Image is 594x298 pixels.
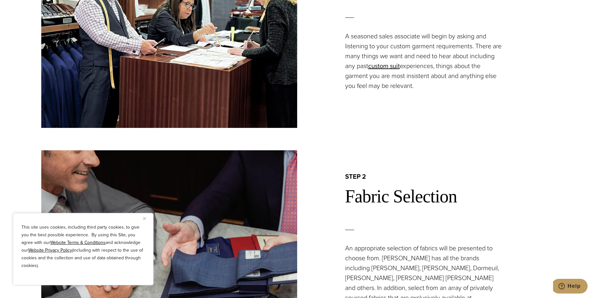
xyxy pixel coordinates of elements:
[345,185,553,207] h2: Fabric Selection
[553,279,588,295] iframe: Opens a widget where you can chat to one of our agents
[368,61,400,71] a: custom suit
[345,172,553,181] h2: step 2
[21,224,145,270] p: This site uses cookies, including third party cookies, to give you the best possible experience. ...
[50,239,106,246] a: Website Terms & Conditions
[143,217,146,220] img: Close
[143,215,151,222] button: Close
[345,31,504,91] p: A seasoned sales associate will begin by asking and listening to your custom garment requirements...
[28,247,72,254] a: Website Privacy Policy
